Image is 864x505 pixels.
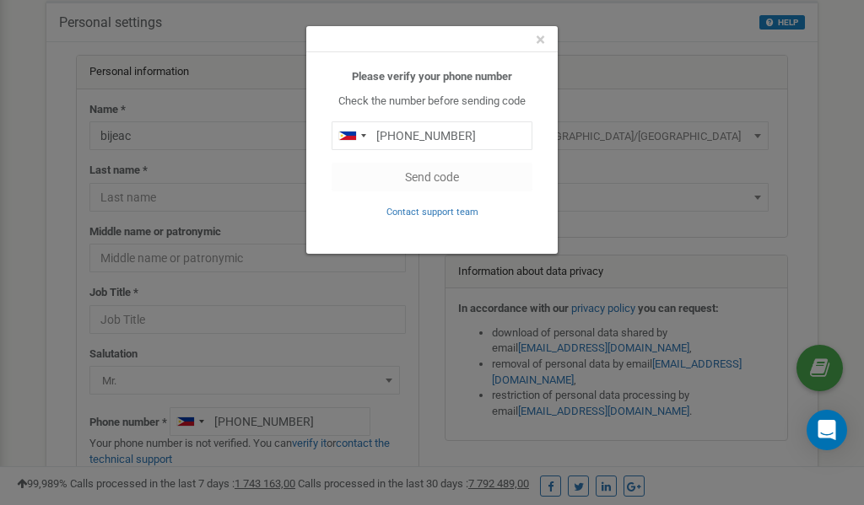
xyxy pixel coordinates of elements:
[332,163,532,191] button: Send code
[386,205,478,218] a: Contact support team
[332,94,532,110] p: Check the number before sending code
[352,70,512,83] b: Please verify your phone number
[332,121,532,150] input: 0905 123 4567
[332,122,371,149] div: Telephone country code
[536,31,545,49] button: Close
[807,410,847,450] div: Open Intercom Messenger
[386,207,478,218] small: Contact support team
[536,30,545,50] span: ×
